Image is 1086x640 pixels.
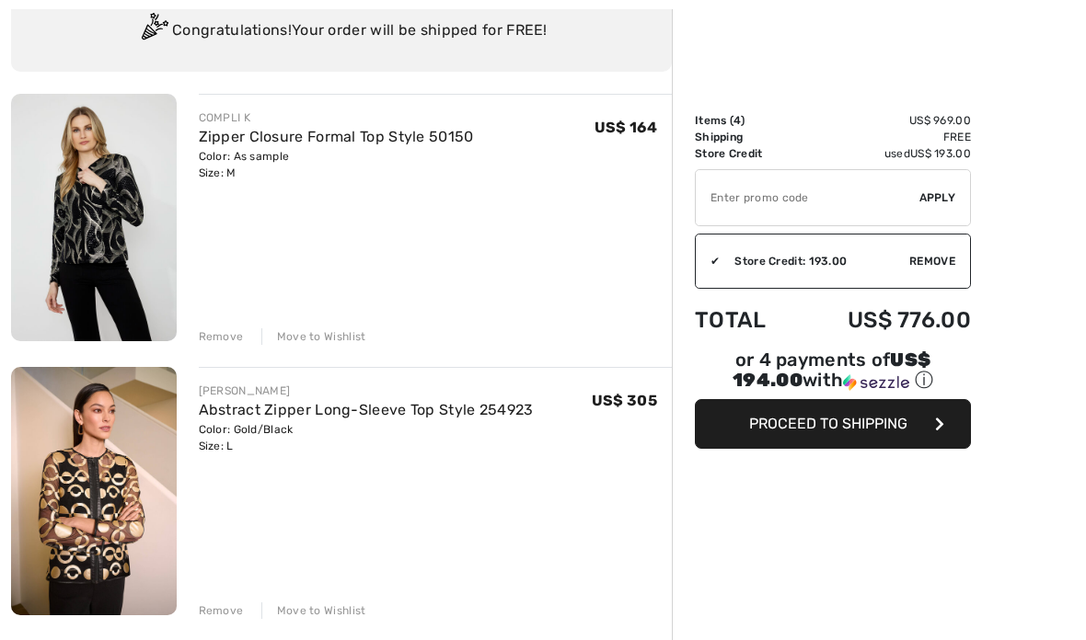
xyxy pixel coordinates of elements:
div: Remove [199,602,244,619]
img: Zipper Closure Formal Top Style 50150 [11,94,177,341]
input: Promo code [696,170,919,225]
a: Zipper Closure Formal Top Style 50150 [199,128,474,145]
div: or 4 payments ofUS$ 194.00withSezzle Click to learn more about Sezzle [695,351,971,399]
td: US$ 969.00 [796,112,971,129]
div: ✔ [696,253,720,269]
span: US$ 305 [592,392,657,409]
div: Move to Wishlist [261,602,366,619]
a: Abstract Zipper Long-Sleeve Top Style 254923 [199,401,534,418]
div: Color: As sample Size: M [199,148,474,181]
div: Move to Wishlist [261,328,366,345]
img: Congratulation2.svg [135,13,172,50]
div: [PERSON_NAME] [199,383,534,399]
span: US$ 194.00 [733,349,930,391]
td: Shipping [695,129,796,145]
div: Store Credit: 193.00 [720,253,909,269]
span: US$ 193.00 [910,147,971,160]
span: Apply [919,189,956,206]
div: Remove [199,328,244,345]
span: Proceed to Shipping [749,415,907,432]
span: Remove [909,253,955,269]
div: or 4 payments of with [695,351,971,393]
td: Free [796,129,971,145]
img: Abstract Zipper Long-Sleeve Top Style 254923 [11,367,177,614]
div: Color: Gold/Black Size: L [199,421,534,454]
div: Congratulations! Your order will be shipped for FREE! [33,13,650,50]
div: COMPLI K [199,109,474,126]
img: Sezzle [843,374,909,391]
td: US$ 776.00 [796,289,971,351]
td: used [796,145,971,162]
span: 4 [734,114,741,127]
button: Proceed to Shipping [695,399,971,449]
td: Total [695,289,796,351]
span: US$ 164 [595,119,657,136]
td: Store Credit [695,145,796,162]
td: Items ( ) [695,112,796,129]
